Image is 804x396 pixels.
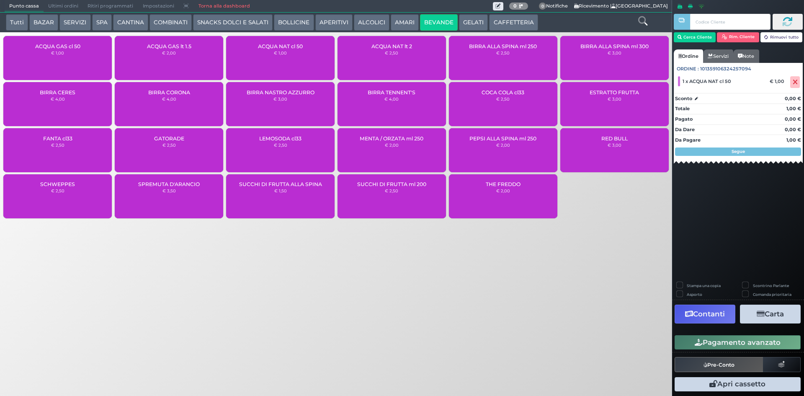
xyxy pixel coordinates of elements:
[51,188,64,193] small: € 2,50
[35,43,80,49] span: ACQUA GAS cl 50
[274,142,287,148] small: € 2,50
[786,106,801,111] strong: 1,00 €
[154,135,184,142] span: GATORADE
[601,135,628,142] span: RED BULL
[675,116,693,122] strong: Pagato
[193,14,273,31] button: SNACKS DOLCI E SALATI
[496,50,510,55] small: € 2,50
[785,127,801,132] strong: 0,00 €
[675,335,801,349] button: Pagamento avanzato
[580,43,649,49] span: BIRRA ALLA SPINA ml 300
[59,14,90,31] button: SERVIZI
[674,49,703,63] a: Ordine
[459,14,488,31] button: GELATI
[5,0,44,12] span: Punto cassa
[420,14,458,31] button: BEVANDE
[92,14,112,31] button: SPA
[357,181,426,187] span: SUCCHI DI FRUTTA ml 200
[687,292,702,297] label: Asporto
[760,32,803,42] button: Rimuovi tutto
[247,89,314,96] span: BIRRA NASTRO AZZURRO
[539,3,546,10] span: 0
[29,14,58,31] button: BAZAR
[360,135,423,142] span: MENTA / ORZATA ml 250
[513,3,517,9] b: 0
[162,188,176,193] small: € 3,50
[486,181,521,187] span: THE FREDDO
[675,377,801,391] button: Apri cassetto
[138,181,200,187] span: SPREMUTA D'ARANCIO
[149,14,192,31] button: COMBINATI
[608,50,621,55] small: € 3,00
[385,50,398,55] small: € 2,50
[274,50,287,55] small: € 1,00
[675,95,692,102] strong: Sconto
[785,116,801,122] strong: 0,00 €
[785,96,801,101] strong: 0,00 €
[259,135,301,142] span: LEMOSODA cl33
[675,106,690,111] strong: Totale
[732,149,745,154] strong: Segue
[496,96,510,101] small: € 2,50
[768,78,789,84] div: € 1,00
[193,0,254,12] a: Torna alla dashboard
[83,0,138,12] span: Ritiri programmati
[385,188,398,193] small: € 2,50
[690,14,770,30] input: Codice Cliente
[677,65,699,72] span: Ordine :
[273,96,287,101] small: € 3,00
[683,78,731,84] span: 1 x ACQUA NAT cl 50
[740,305,801,324] button: Carta
[274,188,287,193] small: € 1,50
[162,96,176,101] small: € 4,00
[391,14,419,31] button: AMARI
[40,181,75,187] span: SCHWEPPES
[354,14,389,31] button: ALCOLICI
[608,96,621,101] small: € 3,00
[674,32,716,42] button: Cerca Cliente
[700,65,751,72] span: 101359106324257094
[43,135,72,142] span: FANTA cl33
[6,14,28,31] button: Tutti
[239,181,322,187] span: SUCCHI DI FRUTTA ALLA SPINA
[717,32,759,42] button: Rim. Cliente
[703,49,733,63] a: Servizi
[274,14,314,31] button: BOLLICINE
[44,0,83,12] span: Ultimi ordini
[147,43,191,49] span: ACQUA GAS lt 1.5
[162,50,176,55] small: € 2,00
[675,357,763,372] button: Pre-Conto
[258,43,303,49] span: ACQUA NAT cl 50
[368,89,415,96] span: BIRRA TENNENT'S
[384,96,399,101] small: € 4,00
[496,188,510,193] small: € 2,00
[113,14,148,31] button: CANTINA
[469,135,536,142] span: PEPSI ALLA SPINA ml 250
[482,89,524,96] span: COCA COLA cl33
[148,89,190,96] span: BIRRA CORONA
[40,89,75,96] span: BIRRA CERES
[675,127,695,132] strong: Da Dare
[51,96,65,101] small: € 4,00
[385,142,399,148] small: € 2,00
[51,142,64,148] small: € 2,50
[733,49,759,63] a: Note
[675,137,701,143] strong: Da Pagare
[469,43,537,49] span: BIRRA ALLA SPINA ml 250
[138,0,179,12] span: Impostazioni
[315,14,353,31] button: APERITIVI
[489,14,538,31] button: CAFFETTERIA
[675,305,735,324] button: Contanti
[753,283,789,288] label: Scontrino Parlante
[608,142,621,148] small: € 3,00
[51,50,64,55] small: € 1,00
[496,142,510,148] small: € 2,00
[753,292,791,297] label: Comanda prioritaria
[590,89,639,96] span: ESTRATTO FRUTTA
[687,283,721,288] label: Stampa una copia
[371,43,412,49] span: ACQUA NAT lt 2
[162,142,176,148] small: € 2,50
[786,137,801,143] strong: 1,00 €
